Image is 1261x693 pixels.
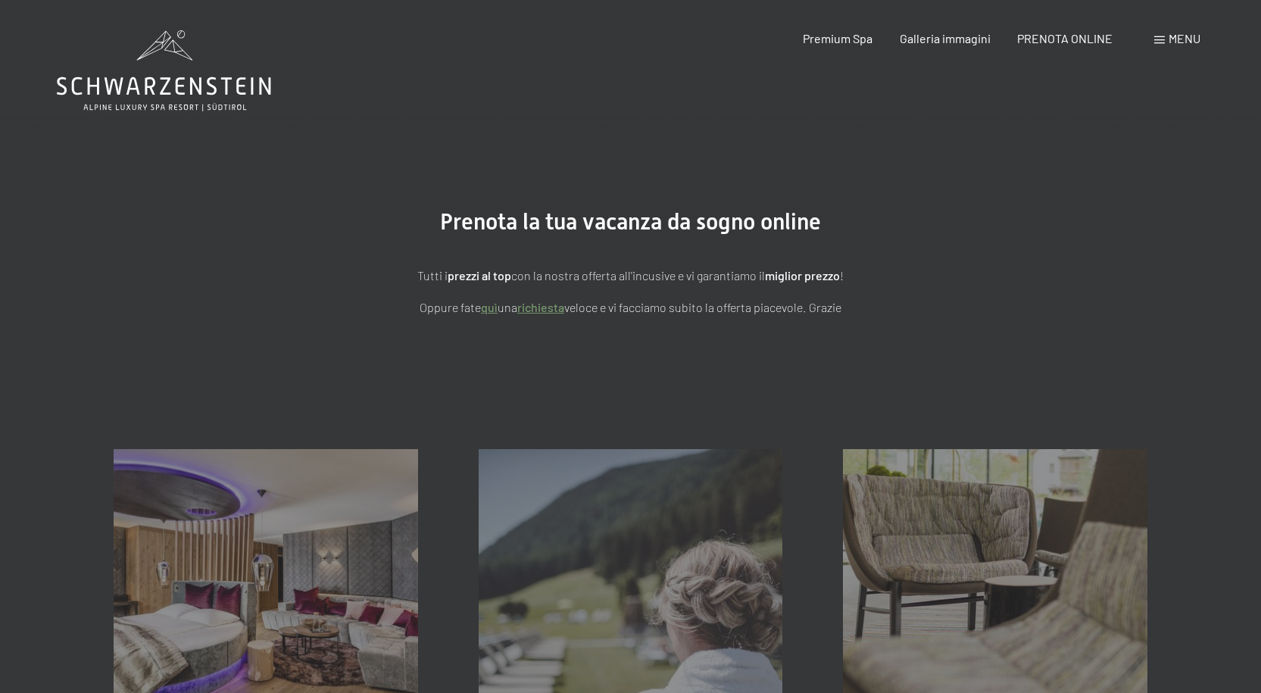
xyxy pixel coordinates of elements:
a: richiesta [517,300,564,314]
a: Galleria immagini [900,31,991,45]
p: Oppure fate una veloce e vi facciamo subito la offerta piacevole. Grazie [252,298,1010,317]
a: Premium Spa [803,31,872,45]
a: quì [481,300,498,314]
a: PRENOTA ONLINE [1017,31,1113,45]
span: Prenota la tua vacanza da sogno online [440,208,821,235]
strong: miglior prezzo [765,268,840,283]
strong: prezzi al top [448,268,511,283]
span: Menu [1169,31,1200,45]
p: Tutti i con la nostra offerta all'incusive e vi garantiamo il ! [252,266,1010,286]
